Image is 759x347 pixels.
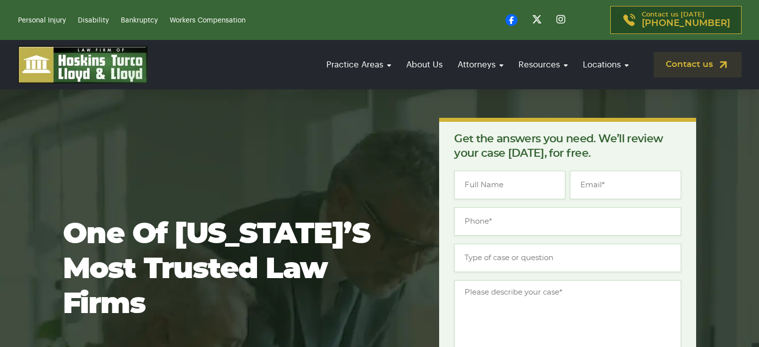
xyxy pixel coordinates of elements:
a: Personal Injury [18,17,66,24]
p: Contact us [DATE] [642,11,730,28]
a: Contact us [654,52,742,77]
p: Get the answers you need. We’ll review your case [DATE], for free. [454,132,681,161]
a: Resources [513,50,573,79]
h1: One of [US_STATE]’s most trusted law firms [63,217,408,322]
a: Attorneys [453,50,508,79]
a: Disability [78,17,109,24]
input: Type of case or question [454,244,681,272]
a: Locations [578,50,634,79]
a: About Us [401,50,448,79]
input: Phone* [454,207,681,236]
span: [PHONE_NUMBER] [642,18,730,28]
input: Full Name [454,171,565,199]
input: Email* [570,171,681,199]
a: Workers Compensation [170,17,246,24]
a: Bankruptcy [121,17,158,24]
a: Practice Areas [321,50,396,79]
img: logo [18,46,148,83]
a: Contact us [DATE][PHONE_NUMBER] [610,6,742,34]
